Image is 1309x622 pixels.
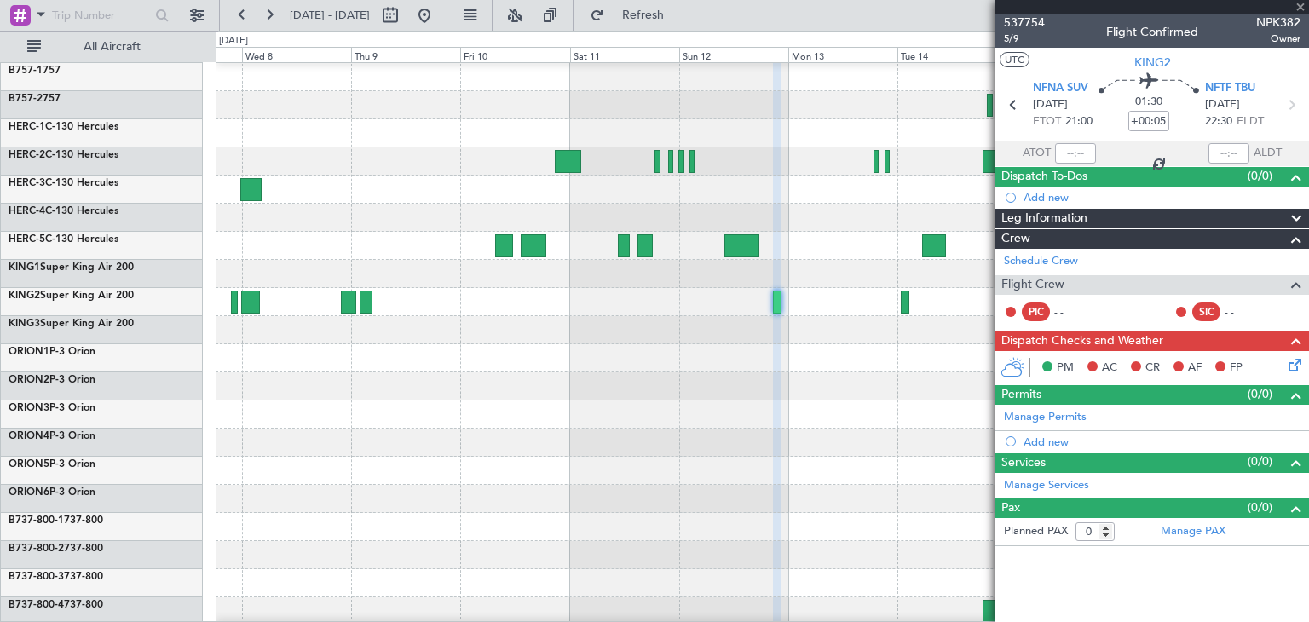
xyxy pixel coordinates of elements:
[582,2,684,29] button: Refresh
[1248,385,1272,403] span: (0/0)
[9,600,103,610] a: B737-800-4737-800
[9,431,49,441] span: ORION4
[460,47,569,62] div: Fri 10
[1102,360,1117,377] span: AC
[9,66,61,76] a: B757-1757
[1004,409,1087,426] a: Manage Permits
[9,572,103,582] a: B737-800-3737-800
[1000,52,1029,67] button: UTC
[9,347,95,357] a: ORION1P-3 Orion
[1237,113,1264,130] span: ELDT
[1001,229,1030,249] span: Crew
[1106,23,1198,41] div: Flight Confirmed
[9,94,43,104] span: B757-2
[1135,94,1162,111] span: 01:30
[9,515,103,526] a: B737-800-1737-800
[788,47,897,62] div: Mon 13
[1192,302,1220,321] div: SIC
[1033,80,1088,97] span: NFNA SUV
[1001,331,1163,351] span: Dispatch Checks and Weather
[1001,275,1064,295] span: Flight Crew
[351,47,460,62] div: Thu 9
[1065,113,1093,130] span: 21:00
[52,3,150,28] input: Trip Number
[9,234,45,245] span: HERC-5
[1248,452,1272,470] span: (0/0)
[9,178,45,188] span: HERC-3
[1033,113,1061,130] span: ETOT
[9,600,64,610] span: B737-800-4
[9,572,64,582] span: B737-800-3
[1004,32,1045,46] span: 5/9
[9,291,134,301] a: KING2Super King Air 200
[9,459,95,469] a: ORION5P-3 Orion
[9,375,49,385] span: ORION2
[1024,190,1300,204] div: Add new
[1054,304,1093,320] div: - -
[1205,96,1240,113] span: [DATE]
[1001,167,1087,187] span: Dispatch To-Dos
[219,34,248,49] div: [DATE]
[19,33,185,60] button: All Aircraft
[1248,167,1272,185] span: (0/0)
[1225,304,1263,320] div: - -
[9,94,61,104] a: B757-2757
[1248,498,1272,516] span: (0/0)
[1001,209,1087,228] span: Leg Information
[1001,498,1020,518] span: Pax
[9,262,134,273] a: KING1Super King Air 200
[9,206,45,216] span: HERC-4
[9,459,49,469] span: ORION5
[897,47,1006,62] div: Tue 14
[9,178,118,188] a: HERC-3C-130 Hercules
[1057,360,1074,377] span: PM
[9,431,95,441] a: ORION4P-3 Orion
[1033,96,1068,113] span: [DATE]
[608,9,679,21] span: Refresh
[1004,253,1078,270] a: Schedule Crew
[9,515,64,526] span: B737-800-1
[9,122,45,132] span: HERC-1
[1205,80,1255,97] span: NFTF TBU
[9,375,95,385] a: ORION2P-3 Orion
[1023,145,1051,162] span: ATOT
[9,544,103,554] a: B737-800-2737-800
[9,544,64,554] span: B737-800-2
[242,47,351,62] div: Wed 8
[1161,523,1225,540] a: Manage PAX
[9,150,45,160] span: HERC-2
[1004,477,1089,494] a: Manage Services
[9,487,95,498] a: ORION6P-3 Orion
[1230,360,1243,377] span: FP
[1001,385,1041,405] span: Permits
[1256,32,1300,46] span: Owner
[9,206,118,216] a: HERC-4C-130 Hercules
[9,234,118,245] a: HERC-5C-130 Hercules
[9,319,134,329] a: KING3Super King Air 200
[9,122,118,132] a: HERC-1C-130 Hercules
[1004,14,1045,32] span: 537754
[679,47,788,62] div: Sun 12
[1256,14,1300,32] span: NPK382
[1205,113,1232,130] span: 22:30
[9,319,40,329] span: KING3
[1145,360,1160,377] span: CR
[9,347,49,357] span: ORION1
[1022,302,1050,321] div: PIC
[9,66,43,76] span: B757-1
[570,47,679,62] div: Sat 11
[1001,453,1046,473] span: Services
[9,150,118,160] a: HERC-2C-130 Hercules
[44,41,180,53] span: All Aircraft
[1024,435,1300,449] div: Add new
[9,487,49,498] span: ORION6
[1004,523,1068,540] label: Planned PAX
[1134,54,1171,72] span: KING2
[290,8,370,23] span: [DATE] - [DATE]
[1254,145,1282,162] span: ALDT
[9,291,40,301] span: KING2
[9,403,49,413] span: ORION3
[9,262,40,273] span: KING1
[9,403,95,413] a: ORION3P-3 Orion
[1188,360,1202,377] span: AF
